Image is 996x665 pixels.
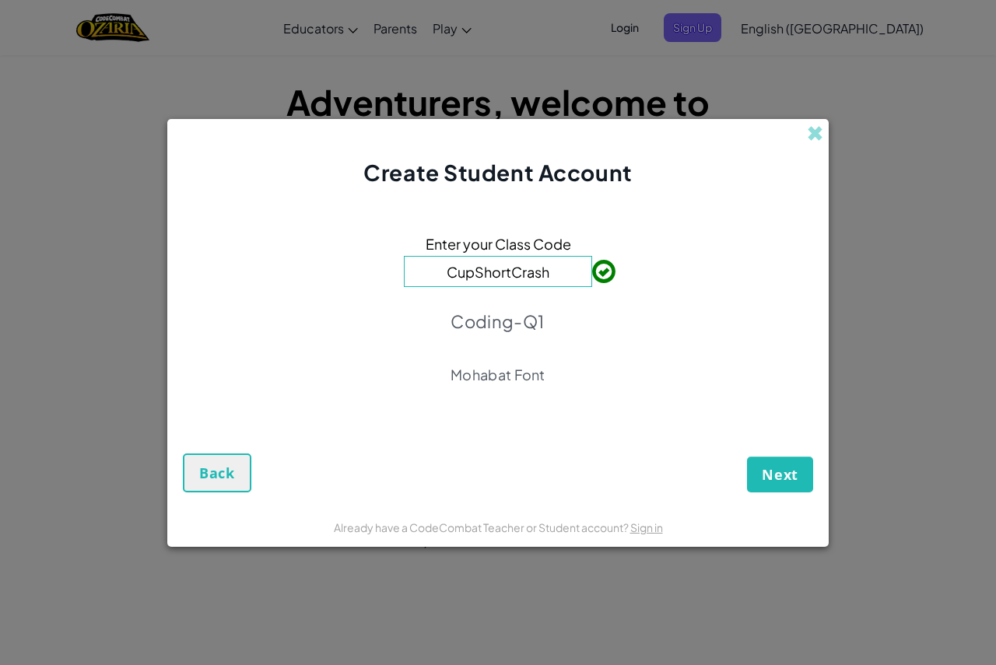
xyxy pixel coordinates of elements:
[451,310,545,332] p: Coding-Q1
[426,233,571,255] span: Enter your Class Code
[747,457,813,492] button: Next
[762,465,798,484] span: Next
[363,159,632,186] span: Create Student Account
[630,520,663,534] a: Sign in
[183,453,251,492] button: Back
[451,366,545,384] p: Mohabat Font
[199,464,235,482] span: Back
[334,520,630,534] span: Already have a CodeCombat Teacher or Student account?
